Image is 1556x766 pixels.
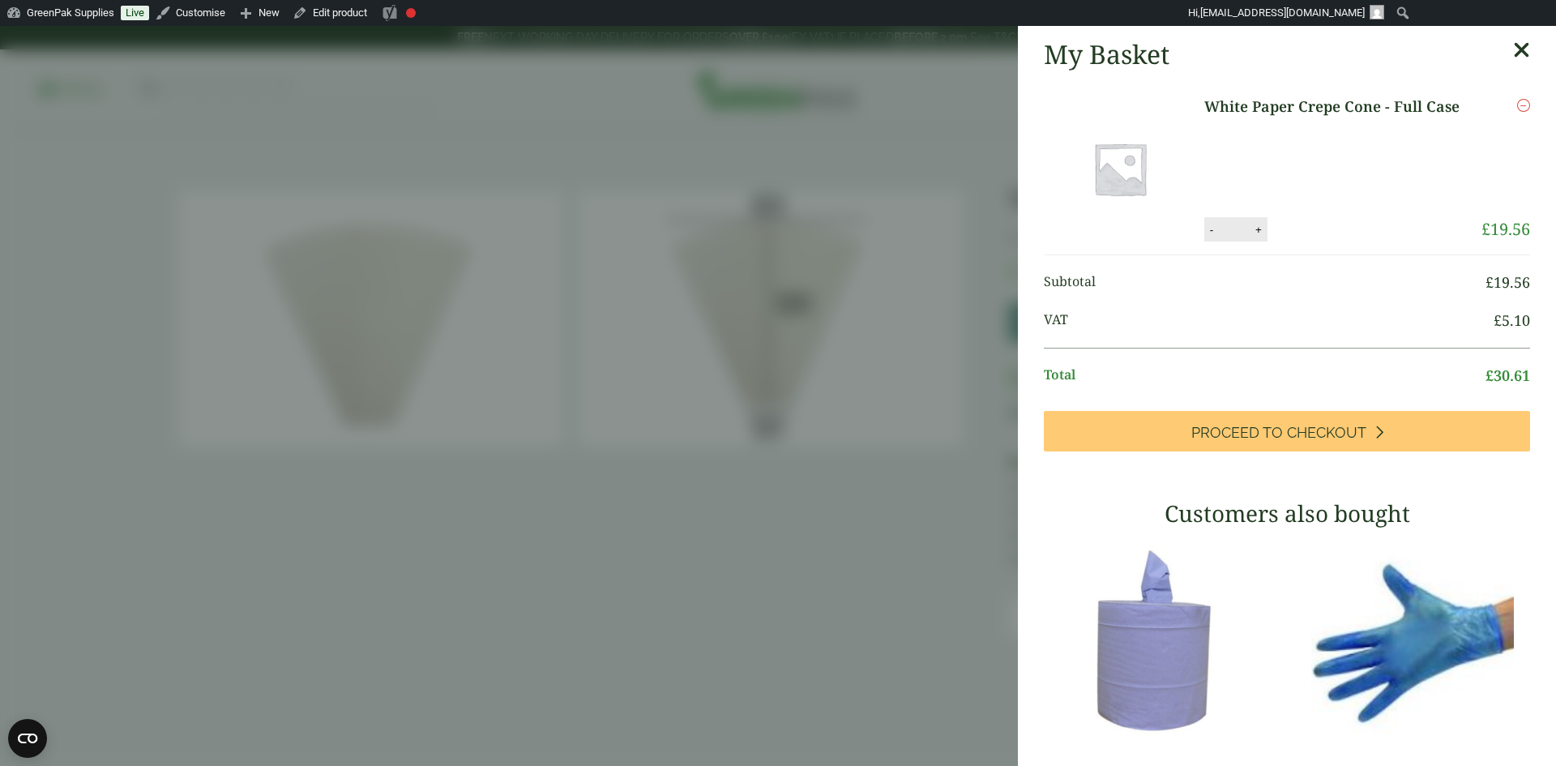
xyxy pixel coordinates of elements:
[1044,39,1169,70] h2: My Basket
[1517,96,1530,115] a: Remove this item
[1044,365,1485,387] span: Total
[1047,96,1193,242] img: Placeholder
[1250,223,1267,237] button: +
[1485,272,1530,292] bdi: 19.56
[1494,310,1530,330] bdi: 5.10
[8,719,47,758] button: Open CMP widget
[1481,218,1530,240] bdi: 19.56
[1481,218,1490,240] span: £
[1200,6,1365,19] span: [EMAIL_ADDRESS][DOMAIN_NAME]
[1044,272,1485,293] span: Subtotal
[121,6,149,20] a: Live
[1485,366,1494,385] span: £
[1485,272,1494,292] span: £
[1205,223,1218,237] button: -
[1044,539,1279,742] img: 3630017-2-Ply-Blue-Centre-Feed-104m
[1204,96,1471,118] a: White Paper Crepe Cone - Full Case
[1191,424,1366,442] span: Proceed to Checkout
[1485,366,1530,385] bdi: 30.61
[1044,411,1530,451] a: Proceed to Checkout
[406,8,416,18] div: Focus keyphrase not set
[1044,310,1494,332] span: VAT
[1494,310,1502,330] span: £
[1044,500,1530,528] h3: Customers also bought
[1295,539,1530,742] img: 4130015J-Blue-Vinyl-Powder-Free-Gloves-Medium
